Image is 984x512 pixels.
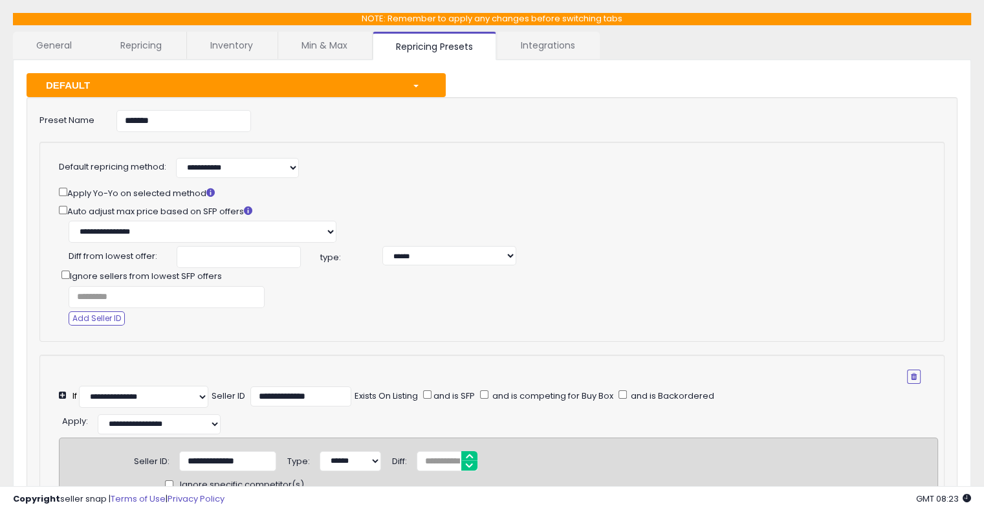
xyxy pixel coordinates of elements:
[30,110,107,127] label: Preset Name
[278,32,371,59] a: Min & Max
[59,203,921,218] div: Auto adjust max price based on SFP offers
[355,390,418,403] div: Exists On Listing
[187,32,276,59] a: Inventory
[69,311,125,326] button: Add Seller ID
[36,78,402,92] div: DEFAULT
[629,390,714,402] span: and is Backordered
[69,246,157,263] span: Diff from lowest offer:
[97,32,185,59] a: Repricing
[62,415,86,427] span: Apply
[111,493,166,505] a: Terms of Use
[212,390,245,403] div: Seller ID
[911,373,917,381] i: Remove Condition
[13,13,971,25] p: NOTE: Remember to apply any changes before switching tabs
[59,185,921,200] div: Apply Yo-Yo on selected method
[311,252,382,264] span: type:
[373,32,496,60] a: Repricing Presets
[490,390,613,402] span: and is competing for Buy Box
[287,451,310,468] div: Type:
[49,268,490,283] div: Ignore sellers from lowest SFP offers
[134,451,169,468] div: Seller ID:
[916,493,971,505] span: 2025-10-6 08:23 GMT
[180,479,304,491] span: Ignore specific competitor(s)
[168,493,224,505] a: Privacy Policy
[392,451,407,468] div: Diff:
[13,493,224,506] div: seller snap | |
[13,493,60,505] strong: Copyright
[13,32,96,59] a: General
[62,411,88,428] div: :
[59,161,166,173] label: Default repricing method:
[432,390,475,402] span: and is SFP
[497,32,598,59] a: Integrations
[27,73,446,97] button: DEFAULT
